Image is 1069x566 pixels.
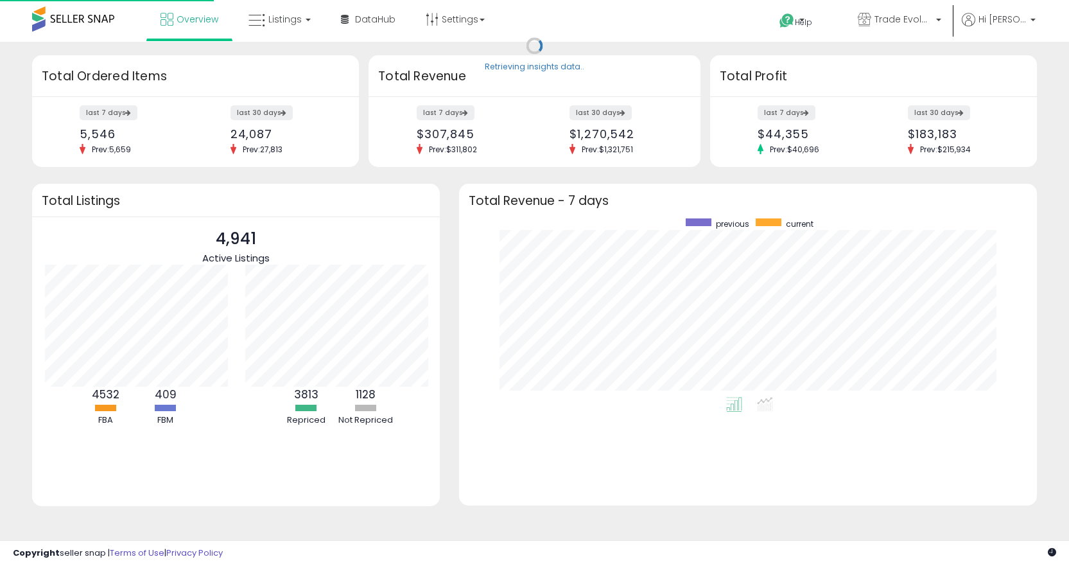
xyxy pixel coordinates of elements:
div: Repriced [277,414,335,427]
span: DataHub [355,13,395,26]
label: last 7 days [80,105,137,120]
div: FBM [137,414,195,427]
b: 1128 [356,387,376,402]
h3: Total Revenue [378,67,691,85]
b: 3813 [294,387,318,402]
b: 4532 [92,387,119,402]
h3: Total Revenue - 7 days [469,196,1027,206]
span: Trade Evolution US [874,13,932,26]
label: last 30 days [230,105,293,120]
label: last 30 days [908,105,970,120]
span: Prev: $215,934 [914,144,977,155]
h3: Total Listings [42,196,430,206]
span: Prev: $311,802 [422,144,483,155]
span: Prev: $40,696 [763,144,826,155]
div: $183,183 [908,127,1014,141]
span: Prev: 5,659 [85,144,137,155]
span: previous [716,218,749,229]
a: Privacy Policy [166,547,223,559]
a: Hi [PERSON_NAME] [962,13,1036,42]
h3: Total Profit [720,67,1027,85]
div: seller snap | | [13,547,223,560]
h3: Total Ordered Items [42,67,349,85]
b: 409 [155,387,177,402]
div: $1,270,542 [569,127,678,141]
span: Help [795,17,812,28]
span: Prev: 27,813 [236,144,289,155]
div: 5,546 [80,127,186,141]
label: last 7 days [417,105,474,120]
div: Not Repriced [337,414,395,427]
span: Overview [177,13,218,26]
div: $44,355 [758,127,864,141]
div: Retrieving insights data.. [485,62,584,73]
i: Get Help [779,13,795,29]
strong: Copyright [13,547,60,559]
a: Help [769,3,837,42]
span: Listings [268,13,302,26]
p: 4,941 [202,227,270,251]
a: Terms of Use [110,547,164,559]
span: Active Listings [202,251,270,265]
span: current [786,218,813,229]
label: last 30 days [569,105,632,120]
div: $307,845 [417,127,525,141]
span: Hi [PERSON_NAME] [978,13,1027,26]
div: 24,087 [230,127,336,141]
label: last 7 days [758,105,815,120]
span: Prev: $1,321,751 [575,144,639,155]
div: FBA [77,414,135,427]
